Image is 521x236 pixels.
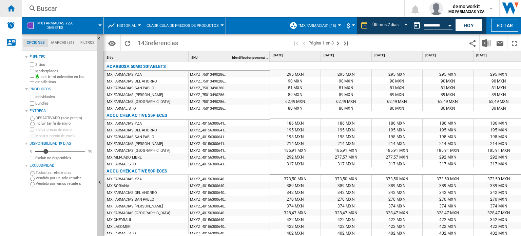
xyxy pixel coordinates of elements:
[107,217,131,223] div: MX CHEDRAUI
[372,153,422,160] div: 277,57 MXN
[321,229,371,236] div: 402 MXN
[107,189,157,196] div: MX FARMACIAS DEL AHORRO
[30,134,34,138] input: Mostrar precio de envío
[189,84,229,91] div: MXYZ_7501349028661
[423,70,473,77] div: 295 MXN
[147,23,219,28] span: Cuadrícula de precios de productos
[189,160,229,167] div: MXYZ_4015630064175
[270,182,321,188] div: 389 MXN
[423,195,473,202] div: 270 MXN
[36,176,94,181] label: Vendido por un solo retailer
[270,91,321,97] div: 89 MXN
[423,153,473,160] div: 292 MXN
[372,97,422,104] div: 62,49 MXN
[30,182,35,186] input: Vendido por varios retailers
[321,77,371,84] div: 90 MXN
[270,188,321,195] div: 342 MXN
[321,70,371,77] div: 295 MXN
[372,77,422,84] div: 90 MXN
[35,94,94,99] label: Individuales
[37,17,79,34] button: MX FARMACIAS YZADiabetes
[270,84,321,91] div: 81 MXN
[298,23,336,28] span: "MX FARMACIAS" (15)
[30,122,35,126] input: Incluir tarifa de envío
[35,74,39,78] img: mysite-bg-18x18.png
[107,196,154,203] div: MX FARMACIAS SAN PABLO
[107,223,131,230] div: MX LACOMER
[423,119,473,126] div: 186 MXN
[30,69,34,73] input: Marketplaces
[321,160,371,167] div: 317 MXN
[30,141,94,146] div: Disponibilidad 19 Días
[270,195,321,202] div: 270 MXN
[270,119,321,126] div: 186 MXN
[324,53,370,58] span: [DATE]
[410,19,424,32] button: md-calendar
[321,146,371,153] div: 185,91 MXN
[321,153,371,160] div: 277,57 MXN
[189,175,229,182] div: MXYZ_4015630064076
[190,51,229,62] div: SKU Sort None
[322,51,371,60] div: [DATE]
[232,56,274,59] span: Identificador personalizado
[423,140,473,146] div: 214 MXN
[117,23,136,28] span: Historial
[97,34,105,46] button: Ocultar
[37,4,386,13] div: Buscar
[372,209,422,216] div: 328,47 MXN
[466,35,479,51] button: Compartir este marcador con otros
[429,2,443,15] img: profile.jpg
[372,160,422,167] div: 317 MXN
[507,35,521,51] button: Maximizar
[48,39,77,47] md-tab-item: Marcas (51)
[321,84,371,91] div: 81 MXN
[107,120,141,127] div: MX FARMACIAS YZA
[189,223,229,230] div: MXYZ_4015630064076
[270,77,321,84] div: 90 MXN
[30,116,35,121] input: DESACTIVADO (solo precio)
[423,229,473,236] div: 402 MXN
[77,39,98,47] md-tab-item: Filtros
[480,35,493,51] button: Descargar en Excel
[35,62,94,67] label: Sitios
[372,20,410,31] md-select: REPORTS.WIZARD.STEPS.REPORT.STEPS.REPORT_OPTIONS.PERIOD: Últimos 7 días
[423,160,473,167] div: 317 MXN
[107,167,167,175] div: ACCU CHEK ACTIVE 50PIECES
[36,115,94,121] label: DESACTIVADO (solo precio)
[342,35,350,51] button: Última página
[107,134,154,141] div: MX FARMACIAS SAN PABLO
[289,17,340,34] div: "MX FARMACIAS" (15)
[372,104,422,111] div: 80 MXN
[308,35,334,51] span: Página 1 en 3
[423,175,473,182] div: 373,50 MXN
[35,133,94,139] label: Mostrar precio de envío
[107,78,157,85] div: MX FARMACIAS DEL AHORRO
[147,17,222,34] div: Cuadrícula de precios de productos
[35,101,94,106] label: Bundles
[25,17,100,34] div: MX FARMACIAS YZADiabetes
[372,175,422,182] div: 373,50 MXN
[35,127,94,132] label: Incluir precio de envío
[189,126,229,133] div: MXYZ_4015630064175
[423,84,473,91] div: 81 MXN
[30,163,94,168] div: Exclusividad
[105,51,188,62] div: Sort None
[270,229,321,236] div: 402 MXN
[270,146,321,153] div: 185,91 MXN
[321,209,371,216] div: 328,47 MXN
[343,17,357,34] md-menu: Currency
[270,216,321,222] div: 422 MXN
[30,177,35,181] input: Vendido por un solo retailer
[372,182,422,188] div: 389 MXN
[189,196,229,202] div: MXYZ_4015630064076
[35,156,94,161] label: Excluir no disponibles
[107,85,154,92] div: MX FARMACIAS SAN PABLO
[372,216,422,222] div: 422 MXN
[7,21,15,29] img: alerts-logo.svg
[28,149,34,154] div: 0
[423,209,473,216] div: 328,47 MXN
[105,37,119,49] button: Opciones
[189,105,229,111] div: MXYZ_7501349028661
[30,87,94,92] div: Productos
[270,175,321,182] div: 373,50 MXN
